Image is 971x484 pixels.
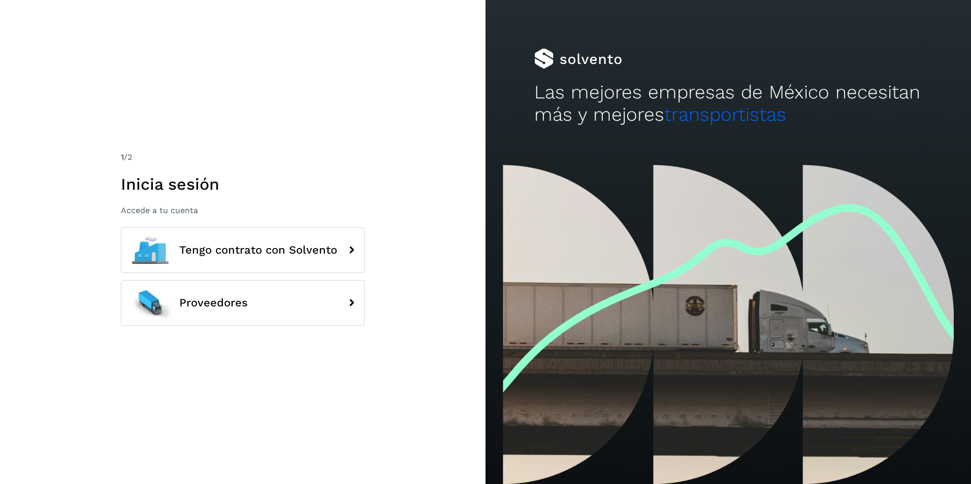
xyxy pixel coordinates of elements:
h2: Las mejores empresas de México necesitan más y mejores [534,81,923,126]
span: transportistas [664,103,786,125]
div: /2 [121,151,365,163]
span: Proveedores [179,297,248,309]
h1: Inicia sesión [121,175,365,194]
span: 1 [121,152,124,162]
span: Tengo contrato con Solvento [179,244,337,256]
button: Tengo contrato con Solvento [121,227,365,273]
p: Accede a tu cuenta [121,205,365,215]
button: Proveedores [121,280,365,326]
